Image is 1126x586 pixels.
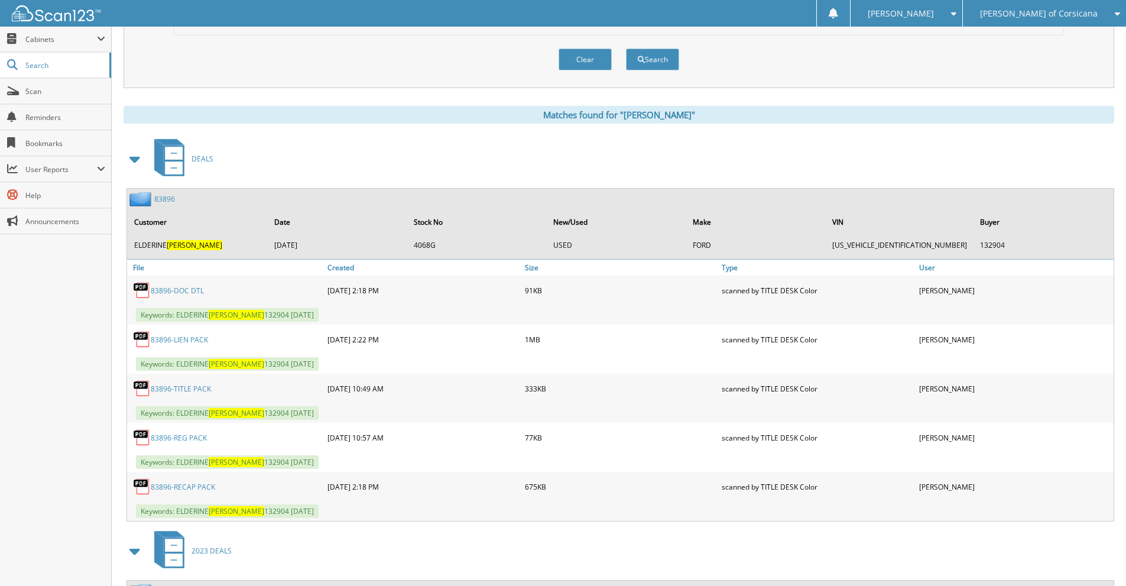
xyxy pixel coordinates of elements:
[916,328,1114,351] div: [PERSON_NAME]
[151,335,208,345] a: 83896-LIEN PACK
[916,377,1114,400] div: [PERSON_NAME]
[209,359,264,369] span: [PERSON_NAME]
[192,546,232,556] span: 2023 DEALS
[916,279,1114,302] div: [PERSON_NAME]
[916,426,1114,449] div: [PERSON_NAME]
[826,210,973,234] th: VIN
[547,235,686,255] td: USED
[719,475,916,498] div: scanned by TITLE DESK Color
[408,235,546,255] td: 4068G
[522,426,719,449] div: 77KB
[12,5,100,21] img: scan123-logo-white.svg
[167,240,222,250] span: [PERSON_NAME]
[25,60,103,70] span: Search
[980,10,1098,17] span: [PERSON_NAME] of Corsicana
[209,506,264,516] span: [PERSON_NAME]
[136,455,319,469] span: Keywords: ELDERINE 132904 [DATE]
[133,380,151,397] img: PDF.png
[974,210,1112,234] th: Buyer
[136,308,319,322] span: Keywords: ELDERINE 132904 [DATE]
[25,190,105,200] span: Help
[133,331,151,348] img: PDF.png
[559,48,612,70] button: Clear
[151,433,207,443] a: 83896-REG PACK
[687,235,825,255] td: FORD
[325,328,522,351] div: [DATE] 2:22 PM
[129,192,154,206] img: folder2.png
[268,235,407,255] td: [DATE]
[522,475,719,498] div: 675KB
[151,286,204,296] a: 83896-DOC DTL
[687,210,825,234] th: Make
[136,406,319,420] span: Keywords: ELDERINE 132904 [DATE]
[136,357,319,371] span: Keywords: ELDERINE 132904 [DATE]
[325,475,522,498] div: [DATE] 2:18 PM
[522,328,719,351] div: 1MB
[868,10,934,17] span: [PERSON_NAME]
[626,48,679,70] button: Search
[25,216,105,226] span: Announcements
[916,475,1114,498] div: [PERSON_NAME]
[124,106,1114,124] div: Matches found for "[PERSON_NAME]"
[136,504,319,518] span: Keywords: ELDERINE 132904 [DATE]
[133,281,151,299] img: PDF.png
[25,164,97,174] span: User Reports
[408,210,546,234] th: Stock No
[147,135,213,182] a: DEALS
[325,260,522,276] a: Created
[325,377,522,400] div: [DATE] 10:49 AM
[325,426,522,449] div: [DATE] 10:57 AM
[826,235,973,255] td: [US_VEHICLE_IDENTIFICATION_NUMBER]
[719,260,916,276] a: Type
[719,426,916,449] div: scanned by TITLE DESK Color
[25,138,105,148] span: Bookmarks
[25,86,105,96] span: Scan
[916,260,1114,276] a: User
[147,527,232,574] a: 2023 DEALS
[719,377,916,400] div: scanned by TITLE DESK Color
[325,279,522,302] div: [DATE] 2:18 PM
[25,34,97,44] span: Cabinets
[547,210,686,234] th: New/Used
[209,310,264,320] span: [PERSON_NAME]
[268,210,407,234] th: Date
[151,482,215,492] a: 83896-RECAP PACK
[522,279,719,302] div: 91KB
[209,457,264,467] span: [PERSON_NAME]
[974,235,1112,255] td: 132904
[154,194,175,204] a: 83896
[209,408,264,418] span: [PERSON_NAME]
[719,328,916,351] div: scanned by TITLE DESK Color
[133,478,151,496] img: PDF.png
[719,279,916,302] div: scanned by TITLE DESK Color
[192,154,213,164] span: DEALS
[522,260,719,276] a: Size
[151,384,211,394] a: 83896-TITLE PACK
[25,112,105,122] span: Reminders
[128,235,267,255] td: ELDERINE
[128,210,267,234] th: Customer
[127,260,325,276] a: File
[1067,529,1126,586] iframe: Chat Widget
[522,377,719,400] div: 333KB
[133,429,151,446] img: PDF.png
